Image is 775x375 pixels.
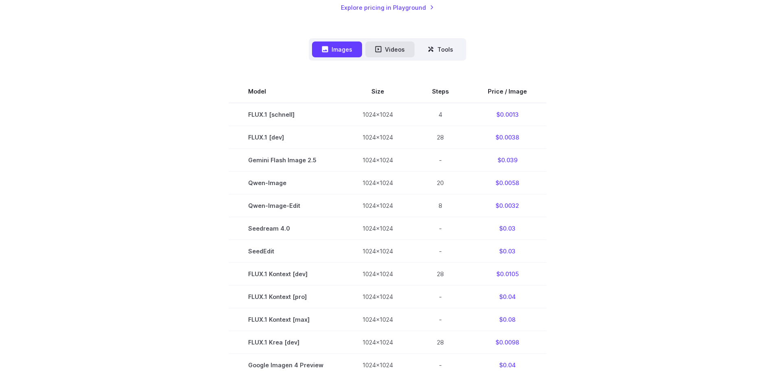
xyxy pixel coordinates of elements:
td: FLUX.1 [dev] [229,126,343,148]
td: 1024x1024 [343,331,413,354]
td: $0.039 [468,148,546,171]
td: 1024x1024 [343,194,413,217]
td: $0.03 [468,217,546,240]
td: 1024x1024 [343,126,413,148]
td: SeedEdit [229,240,343,263]
td: 1024x1024 [343,171,413,194]
td: 1024x1024 [343,148,413,171]
td: - [413,217,468,240]
td: - [413,286,468,308]
td: 1024x1024 [343,263,413,286]
td: 1024x1024 [343,286,413,308]
td: $0.03 [468,240,546,263]
td: 1024x1024 [343,240,413,263]
td: FLUX.1 Krea [dev] [229,331,343,354]
span: Gemini Flash Image 2.5 [248,155,323,165]
td: - [413,240,468,263]
button: Videos [365,41,415,57]
td: 4 [413,103,468,126]
td: - [413,148,468,171]
td: $0.0038 [468,126,546,148]
td: $0.08 [468,308,546,331]
td: $0.0032 [468,194,546,217]
th: Steps [413,80,468,103]
td: Qwen-Image-Edit [229,194,343,217]
td: 1024x1024 [343,103,413,126]
td: 8 [413,194,468,217]
td: $0.0013 [468,103,546,126]
td: 28 [413,126,468,148]
td: 1024x1024 [343,308,413,331]
td: FLUX.1 Kontext [pro] [229,286,343,308]
td: $0.0105 [468,263,546,286]
td: 1024x1024 [343,217,413,240]
td: - [413,308,468,331]
td: $0.0058 [468,171,546,194]
td: FLUX.1 Kontext [max] [229,308,343,331]
td: 28 [413,263,468,286]
th: Model [229,80,343,103]
td: $0.0098 [468,331,546,354]
button: Tools [418,41,463,57]
td: 28 [413,331,468,354]
td: FLUX.1 [schnell] [229,103,343,126]
td: Qwen-Image [229,171,343,194]
td: 20 [413,171,468,194]
td: $0.04 [468,286,546,308]
td: FLUX.1 Kontext [dev] [229,263,343,286]
td: Seedream 4.0 [229,217,343,240]
th: Size [343,80,413,103]
th: Price / Image [468,80,546,103]
button: Images [312,41,362,57]
a: Explore pricing in Playground [341,3,434,12]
